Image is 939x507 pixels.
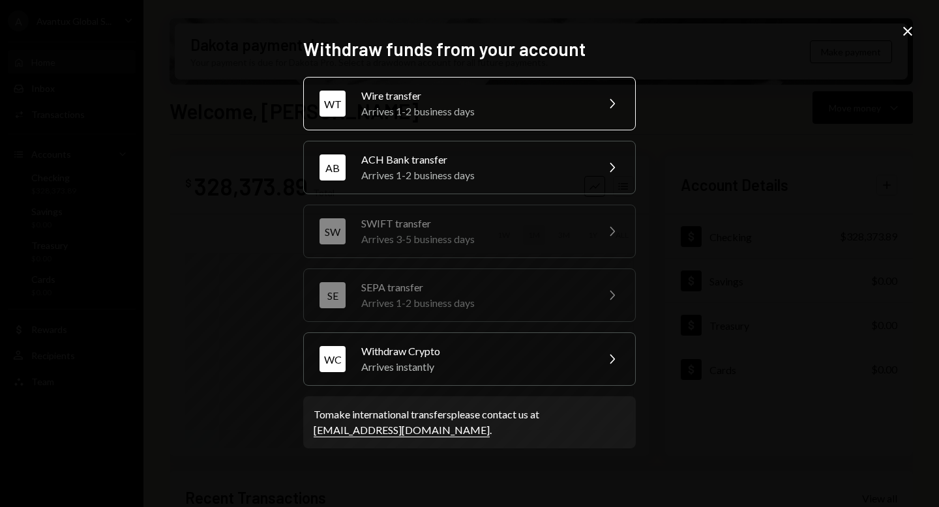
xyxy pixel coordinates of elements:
a: [EMAIL_ADDRESS][DOMAIN_NAME] [314,424,490,437]
div: Arrives 1-2 business days [361,167,588,183]
div: AB [320,154,346,181]
div: Arrives instantly [361,359,588,375]
div: SEPA transfer [361,280,588,295]
button: ABACH Bank transferArrives 1-2 business days [303,141,636,194]
div: SWIFT transfer [361,216,588,231]
div: SW [320,218,346,244]
div: ACH Bank transfer [361,152,588,167]
div: Arrives 1-2 business days [361,295,588,311]
div: Arrives 3-5 business days [361,231,588,247]
div: Wire transfer [361,88,588,104]
div: WC [320,346,346,372]
h2: Withdraw funds from your account [303,36,636,62]
button: SESEPA transferArrives 1-2 business days [303,268,636,322]
div: Withdraw Crypto [361,343,588,359]
div: Arrives 1-2 business days [361,104,588,119]
button: WTWire transferArrives 1-2 business days [303,77,636,130]
button: SWSWIFT transferArrives 3-5 business days [303,205,636,258]
div: WT [320,91,346,117]
div: To make international transfers please contact us at . [314,407,625,438]
button: WCWithdraw CryptoArrives instantly [303,332,636,386]
div: SE [320,282,346,308]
